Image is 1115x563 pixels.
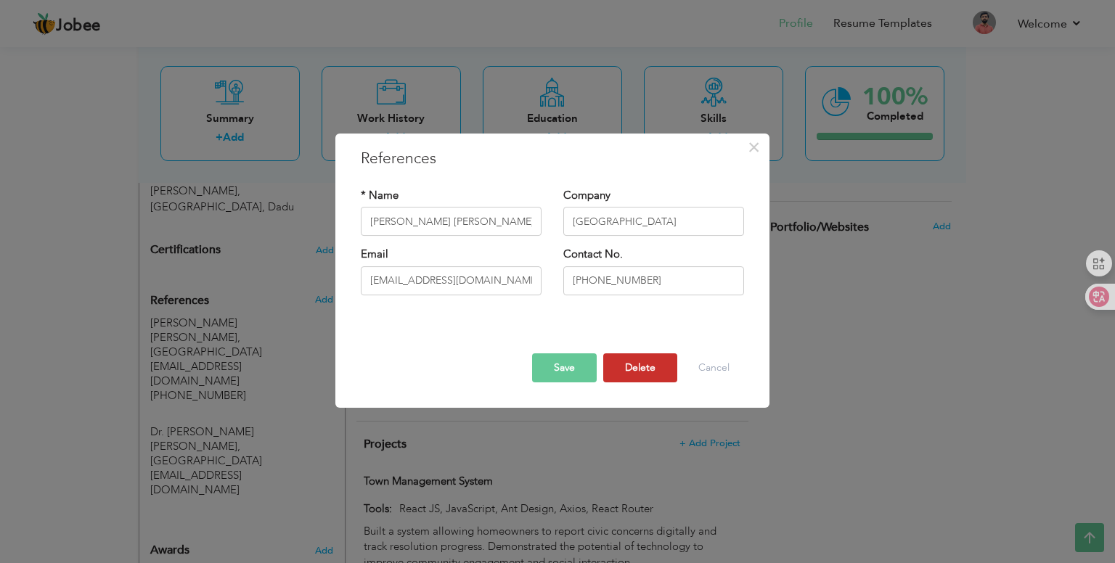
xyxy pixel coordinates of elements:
[563,188,610,203] label: Company
[361,247,388,263] label: Email
[684,353,744,382] button: Cancel
[361,188,399,203] label: * Name
[361,148,744,170] h3: References
[743,136,766,159] button: Close
[563,247,623,263] label: Contact No.
[603,353,677,382] button: Delete
[532,353,597,382] button: Save
[748,134,760,160] span: ×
